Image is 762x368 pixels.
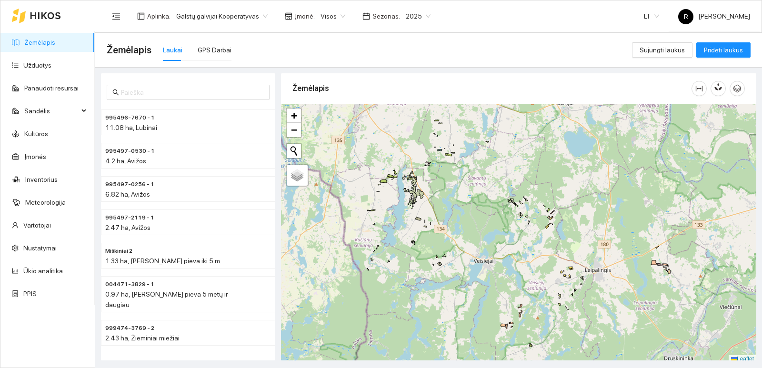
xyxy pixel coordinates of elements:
[24,39,55,46] a: Žemėlapis
[105,180,154,189] span: 995497-0256 - 1
[112,12,120,20] span: menu-fold
[292,75,692,102] div: Žemėlapis
[692,81,707,96] button: column-width
[137,12,145,20] span: layout
[632,42,692,58] button: Sujungti laukus
[287,165,308,186] a: Layers
[105,257,221,265] span: 1.33 ha, [PERSON_NAME] pieva iki 5 m.
[692,85,706,92] span: column-width
[105,113,155,122] span: 995496-7670 - 1
[105,324,154,333] span: 999474-3769 - 2
[25,176,58,183] a: Inventorius
[105,290,228,308] span: 0.97 ha, [PERSON_NAME] pieva 5 metų ir daugiau
[287,123,301,137] a: Zoom out
[23,290,37,298] a: PPIS
[24,84,79,92] a: Panaudoti resursai
[105,213,154,222] span: 995497-2119 - 1
[287,109,301,123] a: Zoom in
[406,9,431,23] span: 2025
[632,46,692,54] a: Sujungti laukus
[640,45,685,55] span: Sujungti laukus
[105,147,155,156] span: 995497-0530 - 1
[291,109,297,121] span: +
[176,9,268,23] span: Galstų galvijai Kooperatyvas
[321,9,345,23] span: Visos
[23,267,63,275] a: Ūkio analitika
[105,280,154,289] span: 004471-3829 - 1
[107,7,126,26] button: menu-fold
[287,144,301,158] button: Initiate a new search
[731,356,754,362] a: Leaflet
[121,87,264,98] input: Paieška
[198,45,231,55] div: GPS Darbai
[105,157,146,165] span: 4.2 ha, Avižos
[105,334,180,342] span: 2.43 ha, Žieminiai miežiai
[678,12,750,20] span: [PERSON_NAME]
[24,101,79,120] span: Sandėlis
[23,221,51,229] a: Vartotojai
[295,11,315,21] span: Įmonė :
[285,12,292,20] span: shop
[696,46,751,54] a: Pridėti laukus
[24,130,48,138] a: Kultūros
[291,124,297,136] span: −
[25,199,66,206] a: Meteorologija
[644,9,659,23] span: LT
[147,11,170,21] span: Aplinka :
[105,224,150,231] span: 2.47 ha, Avižos
[23,61,51,69] a: Užduotys
[684,9,688,24] span: R
[105,124,157,131] span: 11.08 ha, Lubinai
[696,42,751,58] button: Pridėti laukus
[112,89,119,96] span: search
[362,12,370,20] span: calendar
[105,190,150,198] span: 6.82 ha, Avižos
[704,45,743,55] span: Pridėti laukus
[372,11,400,21] span: Sezonas :
[163,45,182,55] div: Laukai
[107,42,151,58] span: Žemėlapis
[105,247,132,256] span: Miškiniai 2
[23,244,57,252] a: Nustatymai
[24,153,46,160] a: Įmonės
